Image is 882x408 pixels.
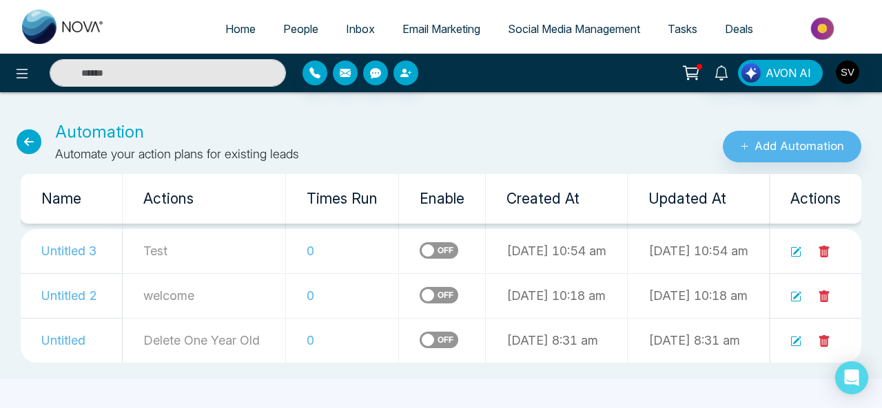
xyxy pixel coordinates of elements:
[486,318,628,363] td: [DATE] 8:31 am
[399,174,486,224] th: Enable
[123,174,286,224] th: Actions
[21,174,123,224] th: Name
[725,22,753,36] span: Deals
[286,229,399,274] td: 0
[711,16,767,42] a: Deals
[286,318,399,363] td: 0
[55,120,299,144] p: Automation
[508,22,640,36] span: Social Media Management
[269,16,332,42] a: People
[628,174,770,224] th: Updated At
[494,16,654,42] a: Social Media Management
[143,331,265,350] p: Delete One Year Old
[22,10,105,44] img: Nova CRM Logo
[21,229,123,274] td: Untitled 3
[143,286,265,305] p: welcome
[723,131,861,162] button: Add Automation
[770,174,862,224] th: Actions
[55,147,299,161] span: Automate your action plans for existing leads
[286,273,399,318] td: 0
[21,318,123,363] td: Untitled
[486,273,628,318] td: [DATE] 10:18 am
[836,61,859,84] img: User Avatar
[486,174,628,224] th: Created At
[283,22,318,36] span: People
[712,133,874,147] a: Add Automation
[346,22,375,36] span: Inbox
[835,361,868,394] div: Open Intercom Messenger
[212,16,269,42] a: Home
[225,22,256,36] span: Home
[402,22,480,36] span: Email Marketing
[668,22,697,36] span: Tasks
[774,13,874,44] img: Market-place.gif
[738,60,823,86] button: AVON AI
[332,16,389,42] a: Inbox
[286,174,399,224] th: Times Run
[628,318,770,363] td: [DATE] 8:31 am
[628,229,770,274] td: [DATE] 10:54 am
[741,63,761,83] img: Lead Flow
[628,273,770,318] td: [DATE] 10:18 am
[654,16,711,42] a: Tasks
[389,16,494,42] a: Email Marketing
[486,229,628,274] td: [DATE] 10:54 am
[766,65,811,81] span: AVON AI
[21,273,123,318] td: Untitled 2
[143,241,265,260] p: Test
